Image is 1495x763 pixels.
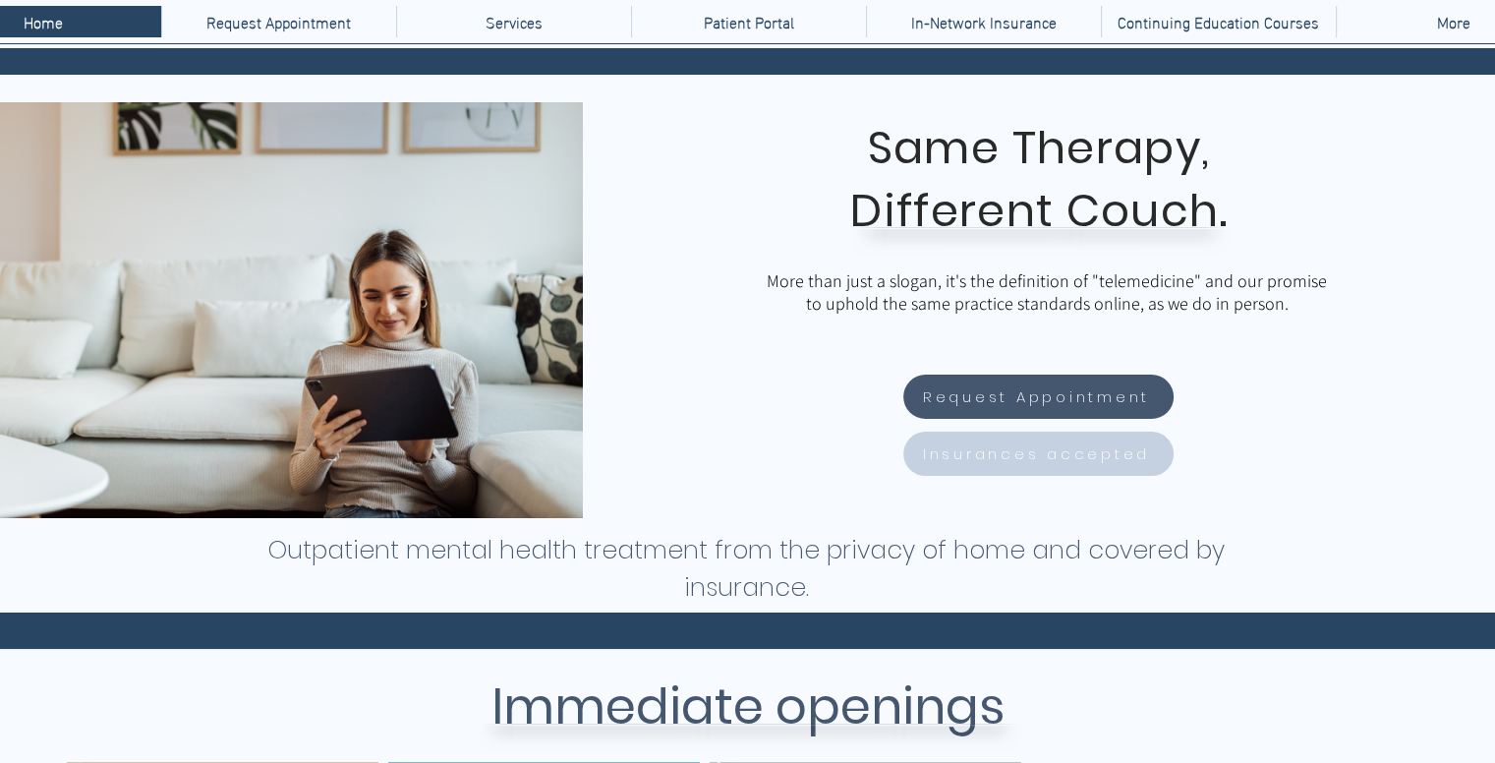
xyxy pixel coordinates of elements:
h2: Immediate openings [266,670,1230,744]
a: Continuing Education Courses [1101,6,1336,37]
a: Request Appointment [161,6,396,37]
p: Patient Portal [694,6,804,37]
p: Home [14,6,73,37]
span: Request Appointment [923,385,1150,408]
div: Services [396,6,631,37]
a: In-Network Insurance [866,6,1101,37]
span: Different Couch. [850,180,1228,242]
a: Request Appointment [903,375,1174,419]
a: Insurances accepted [903,432,1174,476]
p: In-Network Insurance [901,6,1066,37]
span: Insurances accepted [923,442,1150,465]
span: Same Therapy, [868,117,1211,179]
p: Continuing Education Courses [1108,6,1329,37]
a: Patient Portal [631,6,866,37]
p: Services [476,6,552,37]
p: Request Appointment [197,6,361,37]
h1: Outpatient mental health treatment from the privacy of home and covered by insurance. [266,532,1227,607]
p: More [1427,6,1480,37]
p: More than just a slogan, it's the definition of "telemedicine" and our promise to uphold the same... [762,269,1332,315]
